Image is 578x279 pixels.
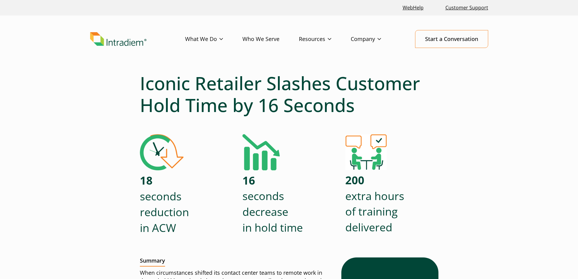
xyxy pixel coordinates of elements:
[400,1,426,14] a: Link opens in a new window
[242,173,303,236] p: seconds decrease in hold time
[443,1,491,14] a: Customer Support
[345,172,404,235] p: extra hours of training delivered
[90,32,185,46] a: Link to homepage of Intradiem
[299,30,351,48] a: Resources
[351,30,401,48] a: Company
[140,72,438,116] h1: Iconic Retailer Slashes Customer Hold Time by 16 Seconds
[140,173,153,188] strong: 18
[242,173,255,188] strong: 16
[185,30,242,48] a: What We Do
[140,257,165,267] h2: Summary
[242,30,299,48] a: Who We Serve
[140,173,189,236] p: seconds reduction in ACW
[90,32,147,46] img: Intradiem
[415,30,488,48] a: Start a Conversation
[345,173,364,188] strong: 200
